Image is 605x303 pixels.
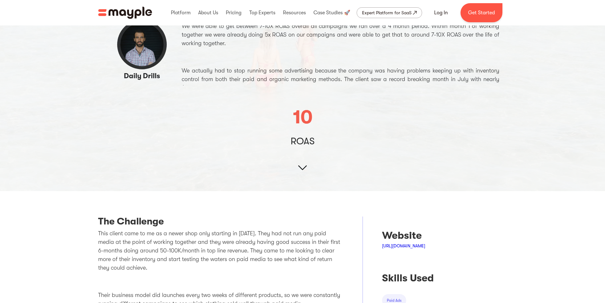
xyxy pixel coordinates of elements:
[362,9,412,17] div: Expert Platform for SaaS
[357,7,422,18] a: Expert Platform for SaaS
[98,7,152,19] img: Mayple logo
[197,3,220,23] div: About Us
[460,3,502,22] a: Get Started
[98,217,344,229] h3: The Challenge
[382,272,434,285] div: Skills Used
[169,3,192,23] div: Platform
[281,3,307,23] div: Resources
[98,229,344,272] p: This client came to me as a newer shop only starting in [DATE]. They had not run any paid media a...
[382,243,425,248] a: [URL][DOMAIN_NAME]
[248,3,277,23] div: Top Experts
[382,229,434,242] div: Website
[427,5,455,20] a: Log In
[224,3,243,23] div: Pricing
[98,7,152,19] a: home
